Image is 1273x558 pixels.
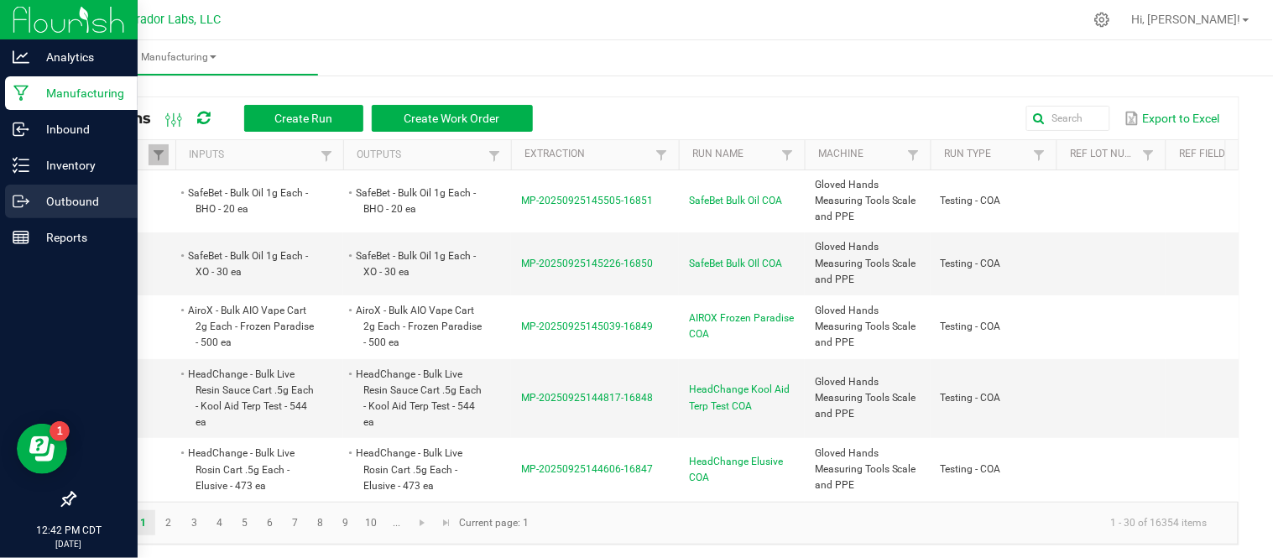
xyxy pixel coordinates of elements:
li: SafeBet - Bulk Oil 1g Each - BHO - 20 ea [185,185,318,217]
a: Page 10 [359,510,383,535]
span: Testing - COA [941,258,1001,269]
span: Create Run [274,112,332,125]
a: Filter [149,144,169,165]
span: Go to the last page [441,516,454,529]
a: Page 8 [308,510,332,535]
th: Outputs [343,140,511,170]
span: SafeBet Bulk OIl COA [689,256,782,272]
li: SafeBet - Bulk Oil 1g Each - XO - 30 ea [353,248,486,280]
a: Filter [652,144,672,165]
a: Page 11 [384,510,409,535]
a: Page 1 [131,510,155,535]
inline-svg: Inbound [13,121,29,138]
inline-svg: Manufacturing [13,85,29,102]
kendo-pager-info: 1 - 30 of 16354 items [539,509,1221,537]
span: MP-20250925144606-16847 [521,463,653,475]
div: Manage settings [1092,12,1113,28]
a: Run TypeSortable [944,148,1029,161]
li: HeadChange - Bulk Live Rosin Cart .5g Each - Elusive - 473 ea [353,445,486,494]
p: Manufacturing [29,83,130,103]
inline-svg: Analytics [13,49,29,65]
span: AIROX Frozen Paradise COA [689,310,795,342]
span: Testing - COA [941,195,1001,206]
span: Testing - COA [941,321,1001,332]
input: Search [1026,106,1110,131]
a: Filter [904,144,924,165]
a: Filter [484,145,504,166]
span: MP-20250925145505-16851 [521,195,653,206]
li: AiroX - Bulk AIO Vape Cart 2g Each - Frozen Paradise - 500 ea [185,302,318,352]
p: Analytics [29,47,130,67]
span: Gloved Hands Measuring Tools Scale and PPE [815,179,916,222]
span: Curador Labs, LLC [122,13,221,27]
kendo-pager: Current page: 1 [75,502,1239,545]
a: Go to the next page [410,510,435,535]
a: Page 2 [156,510,180,535]
span: Create Work Order [404,112,500,125]
span: Testing - COA [941,392,1001,404]
iframe: Resource center unread badge [50,421,70,441]
inline-svg: Outbound [13,193,29,210]
span: Gloved Hands Measuring Tools Scale and PPE [815,305,916,348]
a: Page 6 [258,510,282,535]
a: Filter [778,144,798,165]
p: Outbound [29,191,130,211]
a: Manufacturing [40,40,318,76]
a: Page 9 [333,510,357,535]
p: Reports [29,227,130,248]
span: MP-20250925144817-16848 [521,392,653,404]
a: Page 3 [182,510,206,535]
p: Inbound [29,119,130,139]
a: Run NameSortable [692,148,777,161]
span: SafeBet Bulk Oil COA [689,193,782,209]
span: Gloved Hands Measuring Tools Scale and PPE [815,241,916,284]
p: 12:42 PM CDT [8,523,130,538]
a: Filter [1030,144,1050,165]
span: MP-20250925145039-16849 [521,321,653,332]
span: Testing - COA [941,463,1001,475]
li: AiroX - Bulk AIO Vape Cart 2g Each - Frozen Paradise - 500 ea [353,302,486,352]
li: HeadChange - Bulk Live Resin Sauce Cart .5g Each - Kool Aid Terp Test - 544 ea [353,366,486,431]
span: Gloved Hands Measuring Tools Scale and PPE [815,376,916,420]
inline-svg: Inventory [13,157,29,174]
a: Filter [316,145,337,166]
li: HeadChange - Bulk Live Rosin Cart .5g Each - Elusive - 473 ea [185,445,318,494]
span: Manufacturing [40,50,318,65]
p: [DATE] [8,538,130,550]
span: Gloved Hands Measuring Tools Scale and PPE [815,447,916,491]
a: Go to the last page [435,510,459,535]
span: Hi, [PERSON_NAME]! [1132,13,1241,26]
a: Page 5 [232,510,257,535]
button: Create Work Order [372,105,533,132]
li: HeadChange - Bulk Live Resin Sauce Cart .5g Each - Kool Aid Terp Test - 544 ea [185,366,318,431]
li: SafeBet - Bulk Oil 1g Each - XO - 30 ea [185,248,318,280]
iframe: Resource center [17,424,67,474]
span: HeadChange Elusive COA [689,454,795,486]
a: ExtractionSortable [524,148,651,161]
span: HeadChange Kool Aid Terp Test COA [689,382,795,414]
a: MachineSortable [818,148,903,161]
span: Go to the next page [415,516,429,529]
li: SafeBet - Bulk Oil 1g Each - BHO - 20 ea [353,185,486,217]
button: Create Run [244,105,363,132]
th: Inputs [175,140,343,170]
a: Page 4 [207,510,232,535]
button: Export to Excel [1120,104,1224,133]
a: Ref Field 1Sortable [1179,148,1239,161]
inline-svg: Reports [13,229,29,246]
a: Ref Lot NumberSortable [1070,148,1138,161]
a: Filter [1139,144,1159,165]
span: MP-20250925145226-16850 [521,258,653,269]
a: Page 7 [283,510,307,535]
p: Inventory [29,155,130,175]
div: All Runs [87,104,545,133]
